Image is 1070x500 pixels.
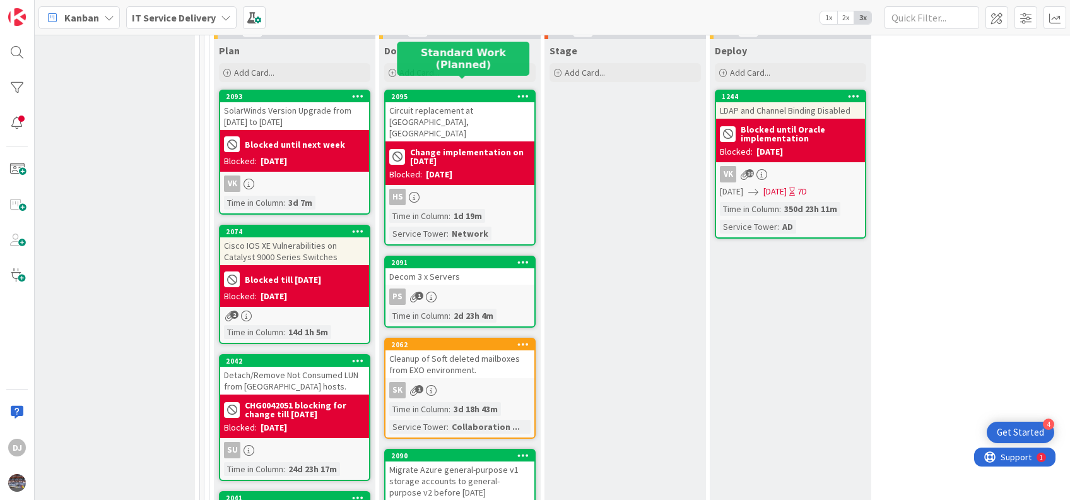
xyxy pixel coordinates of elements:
[8,474,26,492] img: avatar
[385,91,534,141] div: 2095Circuit replacement at [GEOGRAPHIC_DATA], [GEOGRAPHIC_DATA]
[245,401,365,419] b: CHG0042051 blocking for change till [DATE]
[245,140,345,149] b: Blocked until next week
[385,339,534,378] div: 2062Cleanup of Soft deleted mailboxes from EXO environment.
[756,145,783,158] div: [DATE]
[385,289,534,305] div: PS
[224,325,283,339] div: Time in Column
[781,202,840,216] div: 350d 23h 11m
[449,420,523,434] div: Collaboration ...
[449,402,450,416] span: :
[389,227,447,241] div: Service Tower
[8,8,26,26] img: Visit kanbanzone.com
[885,6,979,29] input: Quick Filter...
[226,357,369,366] div: 2042
[220,102,369,130] div: SolarWinds Version Upgrade from [DATE] to [DATE]
[447,420,449,434] span: :
[261,155,287,168] div: [DATE]
[224,442,240,458] div: SU
[220,226,369,237] div: 2074
[385,268,534,285] div: Decom 3 x Servers
[261,421,287,434] div: [DATE]
[389,420,447,434] div: Service Tower
[220,355,369,395] div: 2042Detach/Remove Not Consumed LUN from [GEOGRAPHIC_DATA] hosts.
[720,220,777,234] div: Service Tower
[730,67,770,78] span: Add Card...
[854,11,871,24] span: 3x
[64,10,99,25] span: Kanban
[410,148,531,165] b: Change implementation on [DATE]
[565,67,605,78] span: Add Card...
[820,11,837,24] span: 1x
[385,450,534,461] div: 2090
[715,44,747,57] span: Deploy
[385,189,534,205] div: HS
[716,166,865,182] div: VK
[449,309,450,323] span: :
[389,168,422,181] div: Blocked:
[385,339,534,350] div: 2062
[391,451,534,460] div: 2090
[224,196,283,210] div: Time in Column
[234,67,274,78] span: Add Card...
[230,311,238,319] span: 2
[220,442,369,458] div: SU
[720,185,743,198] span: [DATE]
[220,91,369,102] div: 2093
[391,258,534,267] div: 2091
[763,185,787,198] span: [DATE]
[283,196,285,210] span: :
[220,226,369,265] div: 2074Cisco IOS XE Vulnerabilities on Catalyst 9000 Series Switches
[777,220,779,234] span: :
[226,227,369,236] div: 2074
[389,189,406,205] div: HS
[391,92,534,101] div: 2095
[389,289,406,305] div: PS
[283,325,285,339] span: :
[550,44,577,57] span: Stage
[389,209,449,223] div: Time in Column
[224,155,257,168] div: Blocked:
[245,275,321,284] b: Blocked till [DATE]
[1043,419,1054,430] div: 4
[224,462,283,476] div: Time in Column
[219,44,240,57] span: Plan
[741,125,861,143] b: Blocked until Oracle implementation
[285,462,340,476] div: 24d 23h 17m
[391,340,534,349] div: 2062
[450,402,501,416] div: 3d 18h 43m
[449,227,491,241] div: Network
[385,91,534,102] div: 2095
[716,91,865,102] div: 1244
[220,237,369,265] div: Cisco IOS XE Vulnerabilities on Catalyst 9000 Series Switches
[385,350,534,378] div: Cleanup of Soft deleted mailboxes from EXO environment.
[220,367,369,395] div: Detach/Remove Not Consumed LUN from [GEOGRAPHIC_DATA] hosts.
[385,257,534,285] div: 2091Decom 3 x Servers
[224,176,240,192] div: VK
[385,382,534,398] div: SK
[224,421,257,434] div: Blocked:
[220,355,369,367] div: 2042
[415,292,423,300] span: 1
[285,196,315,210] div: 3d 7m
[720,202,779,216] div: Time in Column
[415,385,423,393] span: 1
[837,11,854,24] span: 2x
[224,290,257,303] div: Blocked:
[720,145,753,158] div: Blocked:
[226,92,369,101] div: 2093
[283,462,285,476] span: :
[426,168,452,181] div: [DATE]
[797,185,807,198] div: 7D
[997,426,1044,439] div: Get Started
[716,91,865,119] div: 1244LDAP and Channel Binding Disabled
[8,439,26,456] div: DJ
[389,309,449,323] div: Time in Column
[449,209,450,223] span: :
[987,422,1054,443] div: Open Get Started checklist, remaining modules: 4
[220,91,369,130] div: 2093SolarWinds Version Upgrade from [DATE] to [DATE]
[26,2,57,17] span: Support
[384,44,397,57] span: Do
[779,202,781,216] span: :
[389,402,449,416] div: Time in Column
[220,176,369,192] div: VK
